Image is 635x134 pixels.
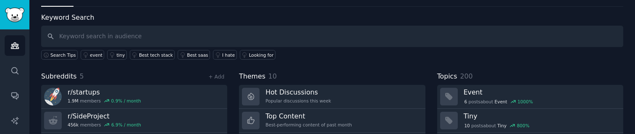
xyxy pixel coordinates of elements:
span: Themes [239,71,265,82]
h3: Hot Discussions [265,88,331,97]
div: Best-performing content of past month [265,122,352,128]
a: Tiny10postsaboutTiny800% [437,109,623,133]
span: 10 [464,123,470,129]
label: Keyword Search [41,13,94,21]
a: Looking for [240,50,276,60]
span: 10 [268,72,277,80]
h3: r/ startups [68,88,141,97]
div: Popular discussions this week [265,98,331,104]
a: I hate [213,50,237,60]
div: members [68,98,141,104]
h3: Top Content [265,112,352,121]
a: Best tech stack [130,50,175,60]
h3: Tiny [464,112,617,121]
a: r/SideProject456kmembers6.9% / month [41,109,227,133]
span: Subreddits [41,71,77,82]
a: Hot DiscussionsPopular discussions this week [239,85,425,109]
span: Topics [437,71,457,82]
a: Best saas [178,50,210,60]
img: GummySearch logo [5,8,24,22]
div: 0.9 % / month [111,98,141,104]
span: 1.9M [68,98,79,104]
div: 800 % [517,123,530,129]
a: tiny [107,50,126,60]
span: Search Tips [50,52,76,58]
span: 6 [464,99,467,105]
h3: Event [464,88,617,97]
a: event [81,50,104,60]
span: Tiny [497,123,506,129]
span: 5 [80,72,84,80]
a: r/startups1.9Mmembers0.9% / month [41,85,227,109]
div: members [68,122,141,128]
span: 456k [68,122,79,128]
div: tiny [116,52,125,58]
div: I hate [222,52,235,58]
div: Best saas [187,52,208,58]
div: 6.9 % / month [111,122,141,128]
img: startups [44,88,62,105]
div: Best tech stack [139,52,173,58]
div: event [90,52,102,58]
span: Event [495,99,507,105]
div: post s about [464,122,530,129]
a: Top ContentBest-performing content of past month [239,109,425,133]
div: post s about [464,98,534,105]
a: + Add [208,74,224,80]
a: Event6postsaboutEvent1000% [437,85,623,109]
span: 200 [460,72,472,80]
div: Looking for [249,52,274,58]
input: Keyword search in audience [41,26,623,47]
button: Search Tips [41,50,78,60]
div: 1000 % [517,99,533,105]
h3: r/ SideProject [68,112,141,121]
